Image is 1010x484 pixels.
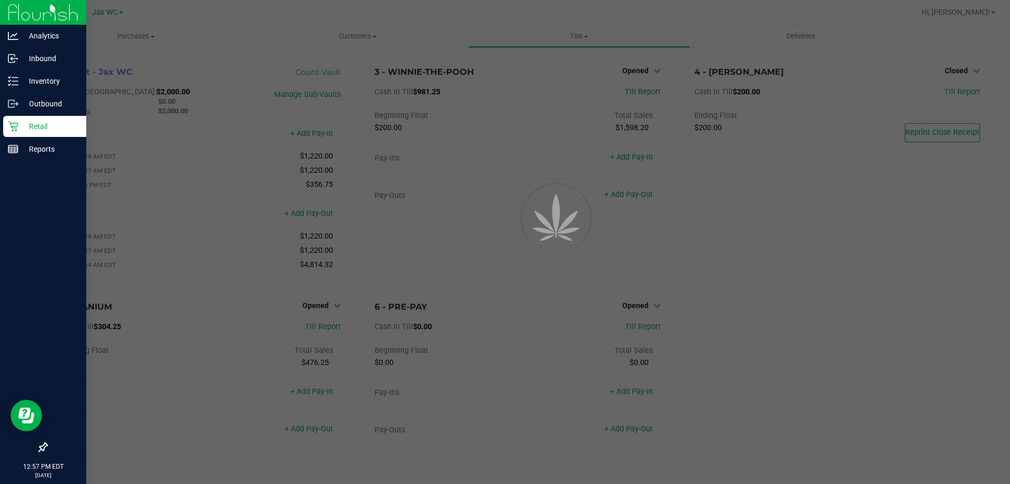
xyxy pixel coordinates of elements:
p: Reports [18,143,82,155]
p: [DATE] [5,471,82,479]
p: Outbound [18,97,82,110]
iframe: Resource center [11,400,42,431]
inline-svg: Retail [8,121,18,132]
inline-svg: Inventory [8,76,18,86]
p: Inventory [18,75,82,87]
p: Inbound [18,52,82,65]
inline-svg: Inbound [8,53,18,64]
inline-svg: Outbound [8,98,18,109]
inline-svg: Reports [8,144,18,154]
inline-svg: Analytics [8,31,18,41]
p: 12:57 PM EDT [5,462,82,471]
p: Analytics [18,29,82,42]
p: Retail [18,120,82,133]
